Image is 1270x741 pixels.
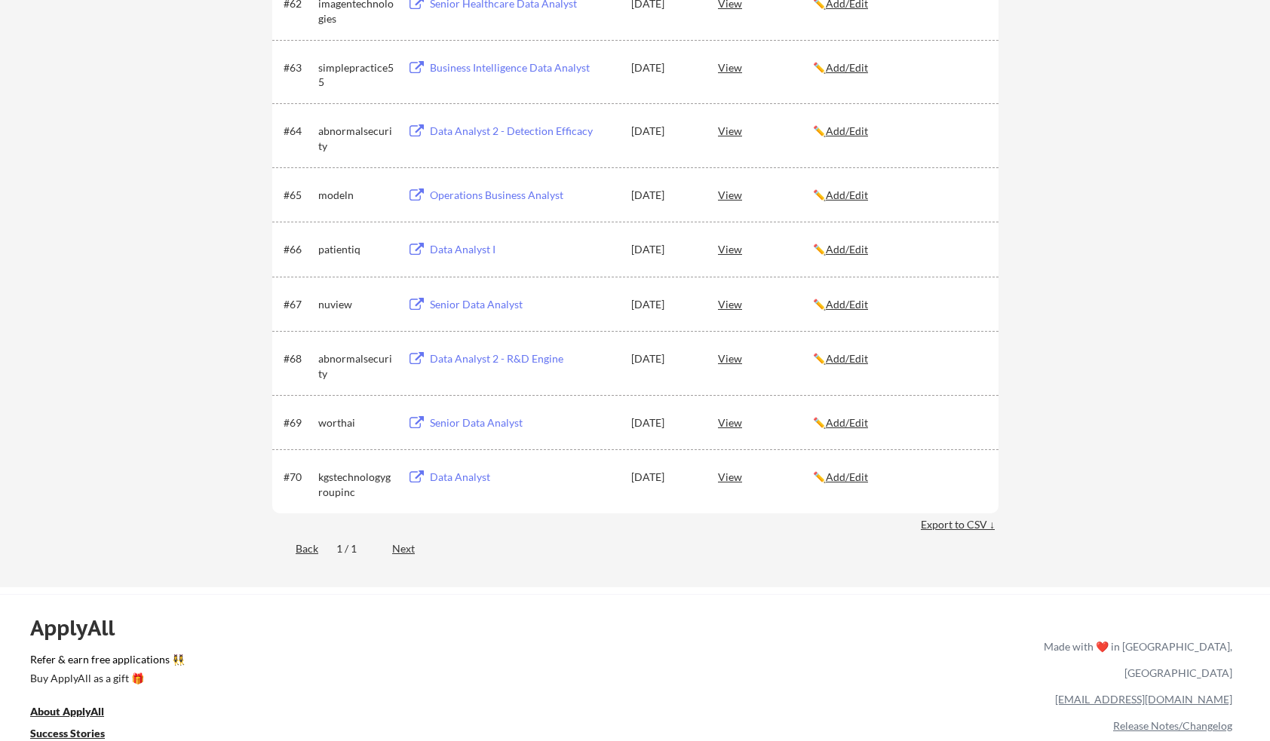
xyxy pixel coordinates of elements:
[430,351,617,366] div: Data Analyst 2 - R&D Engine
[284,242,313,257] div: #66
[318,351,394,381] div: abnormalsecurity
[284,297,313,312] div: #67
[718,463,813,490] div: View
[631,242,698,257] div: [DATE]
[430,242,617,257] div: Data Analyst I
[813,470,985,485] div: ✏️
[318,124,394,153] div: abnormalsecurity
[30,705,104,718] u: About ApplyAll
[718,409,813,436] div: View
[718,117,813,144] div: View
[272,541,318,556] div: Back
[718,235,813,262] div: View
[826,470,868,483] u: Add/Edit
[718,344,813,372] div: View
[318,60,394,90] div: simplepractice55
[284,470,313,485] div: #70
[631,470,698,485] div: [DATE]
[813,242,985,257] div: ✏️
[826,243,868,256] u: Add/Edit
[30,727,105,739] u: Success Stories
[813,297,985,312] div: ✏️
[318,188,394,203] div: modeln
[718,54,813,81] div: View
[318,297,394,312] div: nuview
[826,352,868,365] u: Add/Edit
[1055,693,1232,706] a: [EMAIL_ADDRESS][DOMAIN_NAME]
[336,541,374,556] div: 1 / 1
[631,188,698,203] div: [DATE]
[631,297,698,312] div: [DATE]
[826,124,868,137] u: Add/Edit
[813,351,985,366] div: ✏️
[318,242,394,257] div: patientiq
[318,415,394,430] div: worthai
[430,297,617,312] div: Senior Data Analyst
[392,541,432,556] div: Next
[284,351,313,366] div: #68
[284,124,313,139] div: #64
[813,60,985,75] div: ✏️
[284,415,313,430] div: #69
[813,188,985,203] div: ✏️
[430,470,617,485] div: Data Analyst
[30,673,181,684] div: Buy ApplyAll as a gift 🎁
[30,654,729,670] a: Refer & earn free applications 👯‍♀️
[826,298,868,311] u: Add/Edit
[430,415,617,430] div: Senior Data Analyst
[718,181,813,208] div: View
[631,351,698,366] div: [DATE]
[30,703,125,722] a: About ApplyAll
[631,124,698,139] div: [DATE]
[284,188,313,203] div: #65
[430,124,617,139] div: Data Analyst 2 - Detection Efficacy
[430,60,617,75] div: Business Intelligence Data Analyst
[318,470,394,499] div: kgstechnologygroupinc
[718,290,813,317] div: View
[1113,719,1232,732] a: Release Notes/Changelog
[813,415,985,430] div: ✏️
[826,416,868,429] u: Add/Edit
[631,60,698,75] div: [DATE]
[30,670,181,689] a: Buy ApplyAll as a gift 🎁
[826,188,868,201] u: Add/Edit
[284,60,313,75] div: #63
[430,188,617,203] div: Operations Business Analyst
[921,517,999,532] div: Export to CSV ↓
[30,615,132,641] div: ApplyAll
[826,61,868,74] u: Add/Edit
[1038,633,1232,686] div: Made with ❤️ in [GEOGRAPHIC_DATA], [GEOGRAPHIC_DATA]
[813,124,985,139] div: ✏️
[631,415,698,430] div: [DATE]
